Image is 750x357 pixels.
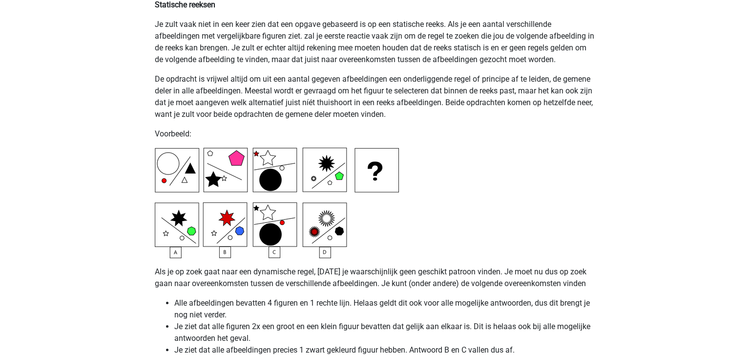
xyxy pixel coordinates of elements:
li: Je ziet dat alle figuren 2x een groot en een klein figuur bevatten dat gelijk aan elkaar is. Dit ... [174,321,595,344]
p: De opdracht is vrijwel altijd om uit een aantal gegeven afbeeldingen een onderliggende regel of p... [155,73,595,120]
p: Als je op zoek gaat naar een dynamische regel, [DATE] je waarschijnlijk geen geschikt patroon vin... [155,266,595,290]
p: Je zult vaak niet in een keer zien dat een opgave gebaseerd is op een statische reeks. Als je een... [155,19,595,66]
li: Je ziet dat alle afbeeldingen precies 1 zwart gekleurd figuur hebben. Antwoord B en C vallen dus af. [174,344,595,356]
li: Alle afbeeldingen bevatten 4 figuren en 1 rechte lijn. Helaas geldt dit ook voor alle mogelijke a... [174,297,595,321]
p: Voorbeeld: [155,128,595,140]
img: Inductive Reasoning Example7.png [155,148,399,258]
